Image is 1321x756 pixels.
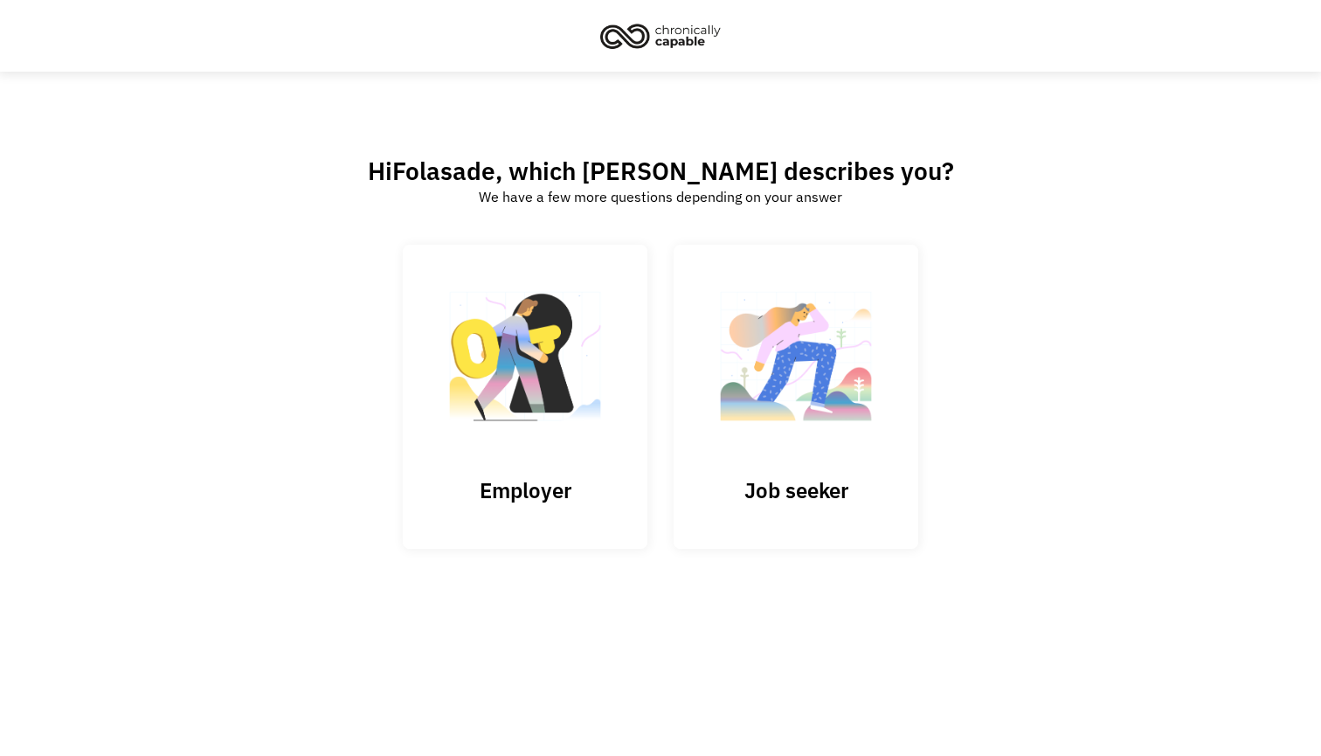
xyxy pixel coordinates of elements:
img: Chronically Capable logo [595,17,726,55]
span: Folasade [392,155,495,187]
div: We have a few more questions depending on your answer [479,186,842,207]
h2: Hi , which [PERSON_NAME] describes you? [368,156,954,186]
a: Job seeker [674,245,918,548]
input: Submit [403,245,647,549]
h3: Job seeker [709,477,883,503]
